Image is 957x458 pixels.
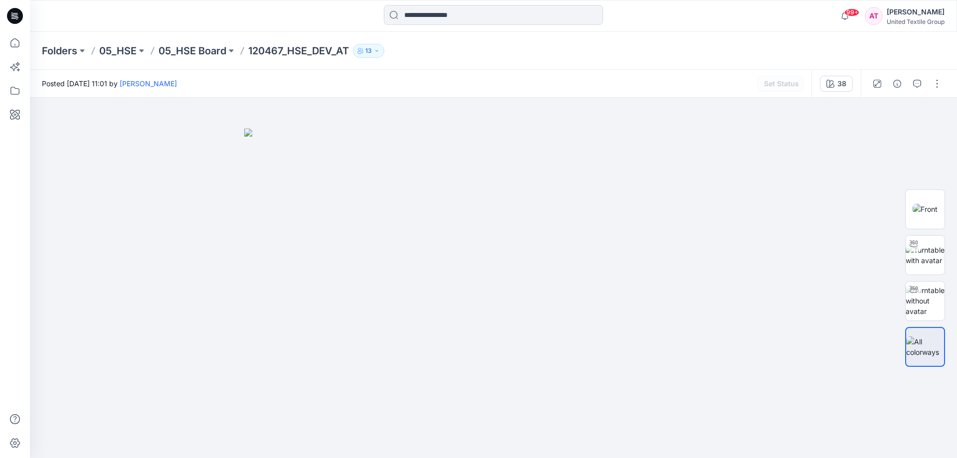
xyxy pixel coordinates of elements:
[42,78,177,89] span: Posted [DATE] 11:01 by
[159,44,226,58] a: 05_HSE Board
[906,245,945,266] img: Turntable with avatar
[365,45,372,56] p: 13
[820,76,853,92] button: 38
[42,44,77,58] a: Folders
[248,44,349,58] p: 120467_HSE_DEV_AT
[865,7,883,25] div: AT
[887,6,945,18] div: [PERSON_NAME]
[889,76,905,92] button: Details
[99,44,137,58] a: 05_HSE
[120,79,177,88] a: [PERSON_NAME]
[906,285,945,316] img: Turntable without avatar
[906,336,944,357] img: All colorways
[887,18,945,25] div: United Textile Group
[353,44,384,58] button: 13
[913,204,938,214] img: Front
[844,8,859,16] span: 99+
[837,78,846,89] div: 38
